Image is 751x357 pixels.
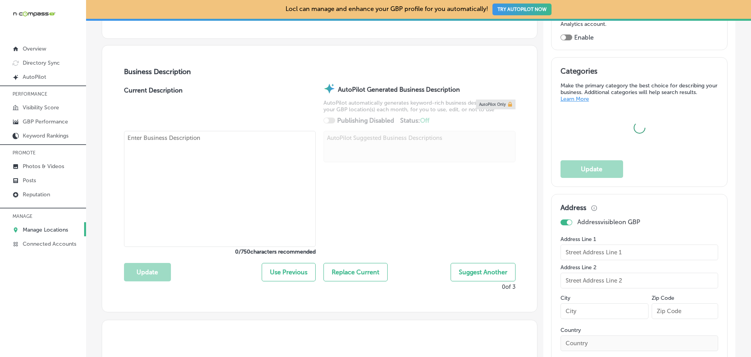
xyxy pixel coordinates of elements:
[561,245,719,260] input: Street Address Line 1
[451,263,516,281] button: Suggest Another
[561,273,719,288] input: Street Address Line 2
[23,227,68,233] p: Manage Locations
[262,263,316,281] button: Use Previous
[561,264,719,271] label: Address Line 2
[13,10,56,18] img: 660ab0bf-5cc7-4cb8-ba1c-48b5ae0f18e60NCTV_CLogo_TV_Black_-500x88.png
[561,67,719,78] h3: Categories
[561,96,589,102] a: Learn More
[502,283,516,290] p: 0 of 3
[23,104,59,111] p: Visibility Score
[561,335,719,351] input: Country
[124,263,171,281] button: Update
[23,177,36,184] p: Posts
[561,203,586,212] h3: Address
[23,60,60,66] p: Directory Sync
[23,45,46,52] p: Overview
[23,118,68,125] p: GBP Performance
[338,86,460,93] strong: AutoPilot Generated Business Description
[652,303,718,319] input: Zip Code
[23,163,64,170] p: Photos & Videos
[577,218,640,226] p: Address visible on GBP
[124,67,516,76] h3: Business Description
[124,248,316,255] label: 0 / 750 characters recommended
[23,241,76,247] p: Connected Accounts
[124,87,183,131] label: Current Description
[492,4,552,15] button: TRY AUTOPILOT NOW
[23,191,50,198] p: Reputation
[652,295,674,301] label: Zip Code
[323,83,335,94] img: autopilot-icon
[561,236,719,243] label: Address Line 1
[23,132,68,139] p: Keyword Rankings
[23,74,46,80] p: AutoPilot
[323,263,388,281] button: Replace Current
[561,303,649,319] input: City
[561,160,623,178] button: Update
[561,82,719,102] p: Make the primary category the best choice for describing your business. Additional categories wil...
[561,295,570,301] label: City
[561,327,719,333] label: Country
[574,34,594,41] label: Enable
